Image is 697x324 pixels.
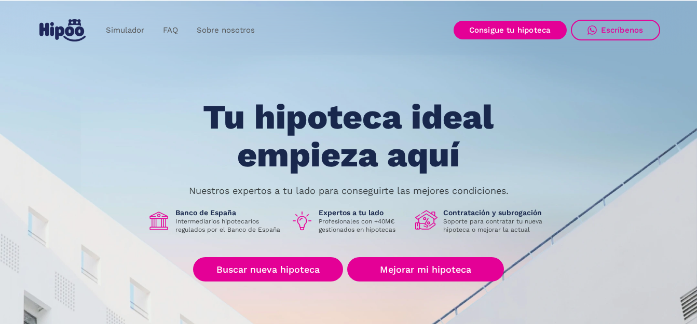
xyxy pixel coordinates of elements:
a: Mejorar mi hipoteca [347,257,503,281]
a: FAQ [154,20,187,40]
p: Profesionales con +40M€ gestionados en hipotecas [319,217,407,234]
h1: Banco de España [175,208,282,217]
a: Sobre nosotros [187,20,264,40]
a: Consigue tu hipoteca [454,21,567,39]
h1: Tu hipoteca ideal empieza aquí [152,98,545,174]
div: Escríbenos [601,25,644,35]
a: Buscar nueva hipoteca [193,257,343,281]
a: home [37,15,88,46]
p: Nuestros expertos a tu lado para conseguirte las mejores condiciones. [189,187,509,195]
p: Soporte para contratar tu nueva hipoteca o mejorar la actual [443,217,550,234]
h1: Expertos a tu lado [319,208,407,217]
p: Intermediarios hipotecarios regulados por el Banco de España [175,217,282,234]
a: Simulador [97,20,154,40]
h1: Contratación y subrogación [443,208,550,217]
a: Escríbenos [571,20,660,40]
